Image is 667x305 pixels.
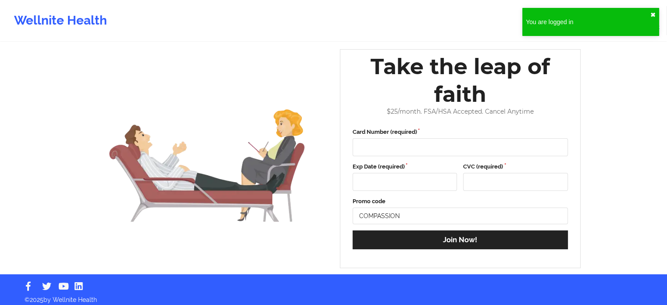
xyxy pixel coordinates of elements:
[468,178,562,186] iframe: Secure CVC input frame
[346,53,574,108] div: Take the leap of faith
[353,197,568,206] label: Promo code
[463,162,568,171] label: CVC (required)
[18,289,649,304] p: © 2025 by Wellnite Health
[353,128,568,136] label: Card Number (required)
[93,77,321,240] img: wellnite-stripe-payment-hero_200.07efaa51.png
[358,178,452,186] iframe: Secure expiration date input frame
[650,11,656,18] button: close
[526,18,650,26] div: You are logged in
[353,208,568,224] input: Enter promo code
[346,108,574,115] div: $ 25 /month. FSA/HSA Accepted. Cancel Anytime
[358,144,563,151] iframe: Secure card number input frame
[353,230,568,249] button: Join Now!
[353,162,457,171] label: Exp Date (required)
